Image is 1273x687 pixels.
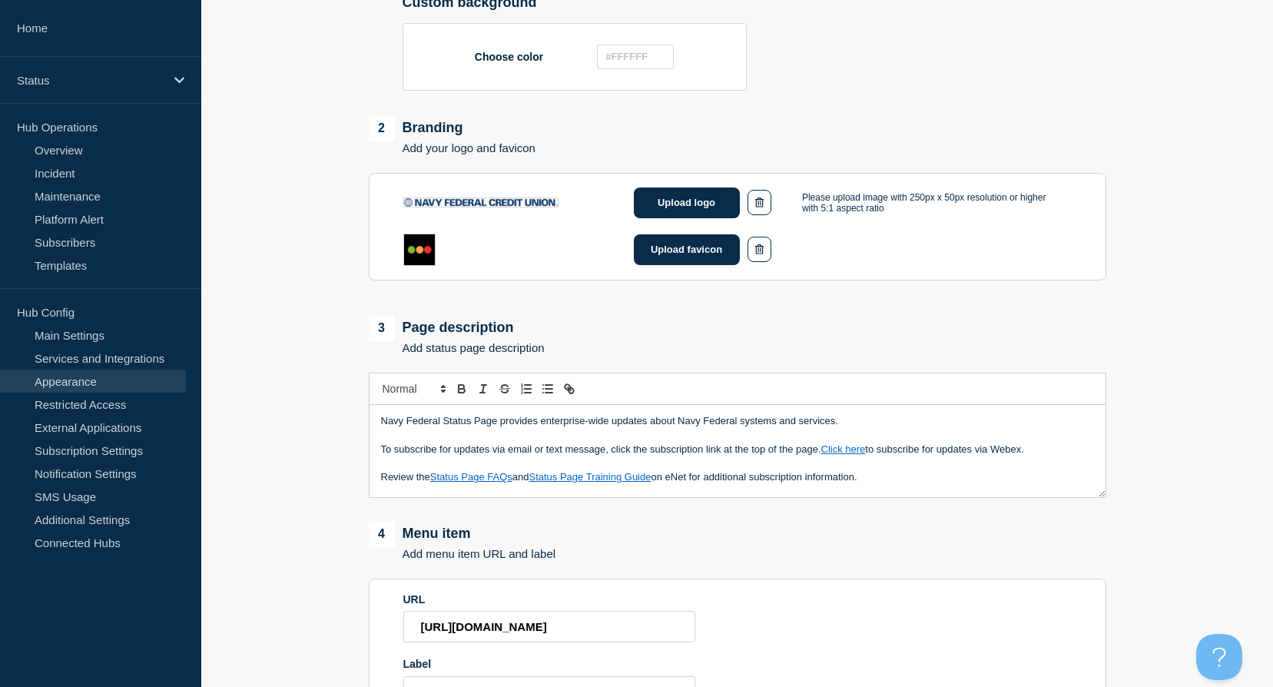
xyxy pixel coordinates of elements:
[403,611,695,642] input: URL
[403,658,695,670] div: Label
[634,234,740,265] button: Upload favicon
[369,115,535,141] div: Branding
[515,380,537,398] button: Toggle ordered list
[403,234,436,266] img: favicon
[494,380,515,398] button: Toggle strikethrough text
[597,45,674,69] input: #FFFFFF
[472,380,494,398] button: Toggle italic text
[369,115,395,141] span: 2
[1196,634,1242,680] iframe: Help Scout Beacon - Open
[451,380,472,398] button: Toggle bold text
[369,521,556,547] div: Menu item
[369,315,395,341] span: 3
[430,471,512,483] a: Status Page FAQs
[369,315,545,341] div: Page description
[559,380,580,398] button: Toggle link
[634,188,740,218] button: Upload logo
[403,141,535,154] p: Add your logo and favicon
[370,405,1106,497] div: Message
[381,443,1094,456] p: To subscribe for updates via email or text message, click the subscription link at the top of the...
[821,443,866,455] a: Click here
[403,197,559,207] img: logo
[529,471,651,483] a: Status Page Training Guide
[403,593,695,606] div: URL
[376,380,451,398] span: Font size
[537,380,559,398] button: Toggle bulleted list
[403,23,747,91] div: Choose color
[381,470,1094,484] p: Review the and on eNet for additional subscription information.
[403,341,545,354] p: Add status page description
[17,74,164,87] p: Status
[369,521,395,547] span: 4
[403,547,556,560] p: Add menu item URL and label
[802,192,1063,214] p: Please upload image with 250px x 50px resolution or higher with 5:1 aspect ratio
[381,414,1094,428] p: Navy Federal Status Page provides enterprise-wide updates about Navy Federal systems and services.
